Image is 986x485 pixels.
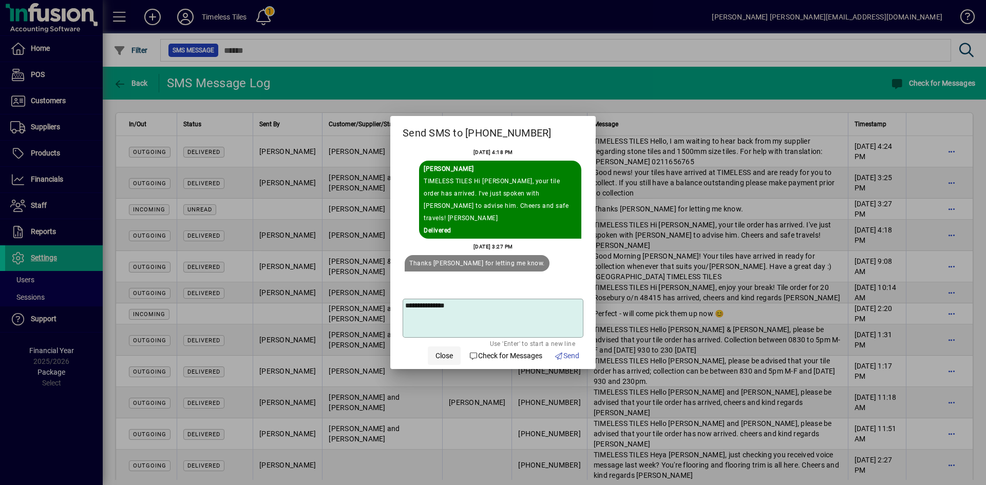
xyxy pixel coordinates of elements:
[428,346,461,365] button: Close
[424,163,577,175] div: Sent By
[469,351,542,361] span: Check for Messages
[435,351,453,361] span: Close
[473,241,513,253] div: [DATE] 3:27 PM
[409,257,545,269] div: Thanks [PERSON_NAME] for letting me know.
[551,346,584,365] button: Send
[473,146,513,159] div: [DATE] 4:18 PM
[490,338,575,349] mat-hint: Use 'Enter' to start a new line
[555,351,580,361] span: Send
[424,224,577,237] div: Delivered
[465,346,546,365] button: Check for Messages
[390,116,596,146] h2: Send SMS to [PHONE_NUMBER]
[424,175,577,224] div: TIMELESS TILES Hi [PERSON_NAME], your tile order has arrived. I've just spoken with [PERSON_NAME]...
